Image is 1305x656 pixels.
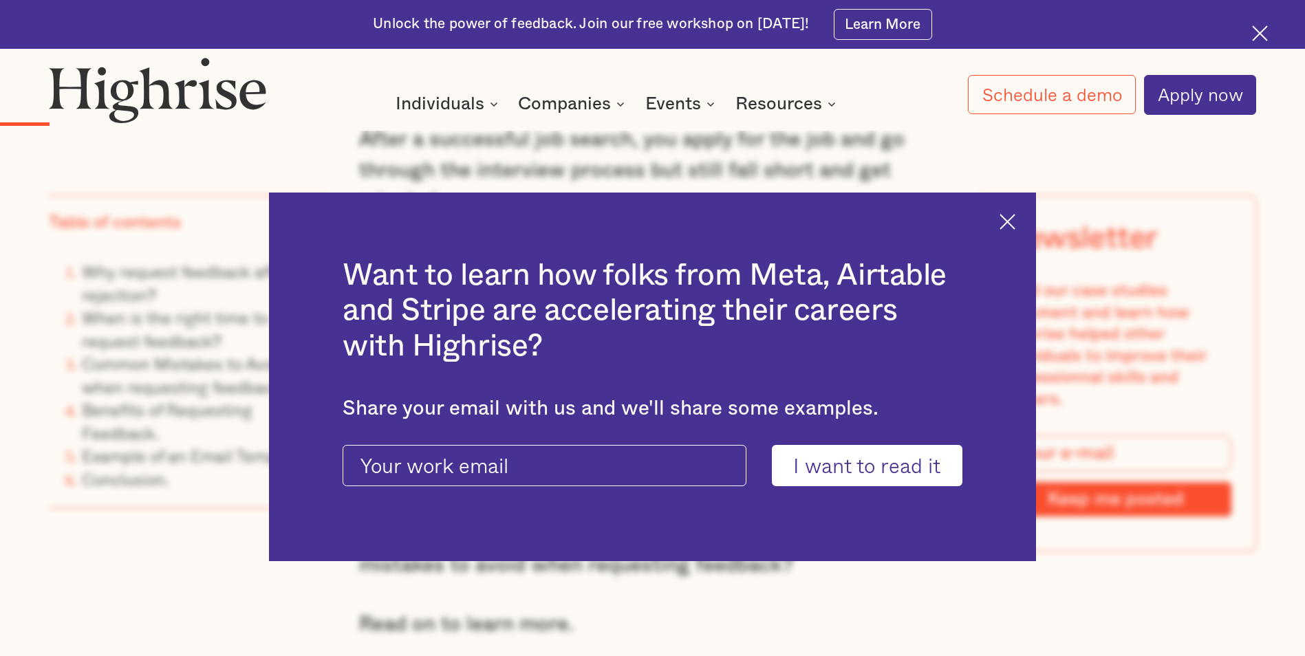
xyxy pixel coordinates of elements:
[49,57,267,123] img: Highrise logo
[735,96,822,112] div: Resources
[343,445,746,485] input: Your work email
[1000,214,1015,230] img: Cross icon
[396,96,502,112] div: Individuals
[772,445,962,485] input: I want to read it
[968,75,1135,114] a: Schedule a demo
[518,96,611,112] div: Companies
[343,445,962,485] form: current-ascender-blog-article-modal-form
[518,96,629,112] div: Companies
[343,397,962,421] div: Share your email with us and we'll share some examples.
[645,96,719,112] div: Events
[396,96,484,112] div: Individuals
[1144,75,1256,115] a: Apply now
[373,14,809,34] div: Unlock the power of feedback. Join our free workshop on [DATE]!
[343,258,962,364] h2: Want to learn how folks from Meta, Airtable and Stripe are accelerating their careers with Highrise?
[1252,25,1268,41] img: Cross icon
[735,96,840,112] div: Resources
[834,9,932,40] a: Learn More
[645,96,701,112] div: Events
